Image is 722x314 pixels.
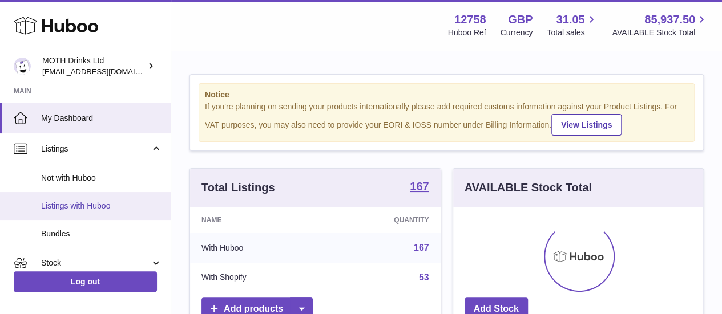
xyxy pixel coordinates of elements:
a: 31.05 Total sales [547,12,598,38]
span: AVAILABLE Stock Total [612,27,708,38]
img: internalAdmin-12758@internal.huboo.com [14,58,31,75]
span: Listings [41,144,150,154]
span: 85,937.50 [644,12,695,27]
span: Listings with Huboo [41,201,162,211]
span: Not with Huboo [41,173,162,183]
strong: GBP [508,12,533,27]
strong: Notice [205,89,688,100]
a: Log out [14,271,157,292]
strong: 12758 [454,12,486,27]
td: With Huboo [190,233,325,263]
td: With Shopify [190,263,325,292]
div: Currency [501,27,533,38]
div: MOTH Drinks Ltd [42,55,145,77]
strong: 167 [410,181,429,192]
a: 167 [410,181,429,194]
h3: Total Listings [201,180,275,195]
th: Name [190,207,325,233]
a: 53 [419,272,429,282]
div: If you're planning on sending your products internationally please add required customs informati... [205,101,688,136]
span: Stock [41,258,150,268]
div: Huboo Ref [448,27,486,38]
span: Total sales [547,27,598,38]
h3: AVAILABLE Stock Total [465,180,592,195]
span: [EMAIL_ADDRESS][DOMAIN_NAME] [42,67,168,76]
span: Bundles [41,229,162,239]
a: View Listings [551,114,622,136]
span: My Dashboard [41,113,162,124]
a: 167 [414,243,429,252]
span: 31.05 [556,12,584,27]
a: 85,937.50 AVAILABLE Stock Total [612,12,708,38]
th: Quantity [325,207,440,233]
